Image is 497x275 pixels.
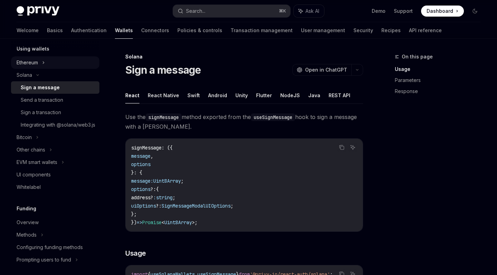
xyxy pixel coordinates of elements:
[208,87,227,103] button: Android
[17,6,59,16] img: dark logo
[131,178,153,184] span: message:
[17,158,57,166] div: EVM smart wallets
[192,219,195,226] span: >
[11,119,99,131] a: Integrating with @solana/web3.js
[395,75,486,86] a: Parameters
[150,153,153,159] span: ,
[280,87,300,103] button: NodeJS
[17,146,45,154] div: Other chains
[279,8,286,14] span: ⌘ K
[162,145,173,151] span: : ({
[131,194,153,201] span: address?
[17,256,71,264] div: Prompting users to fund
[11,106,99,119] a: Sign a transaction
[71,22,107,39] a: Authentication
[177,22,222,39] a: Policies & controls
[305,8,319,15] span: Ask AI
[231,203,233,209] span: ;
[395,86,486,97] a: Response
[11,168,99,181] a: UI components
[156,203,162,209] span: ?:
[131,203,156,209] span: uiOptions
[21,96,63,104] div: Send a transaction
[235,87,248,103] button: Unity
[156,186,159,192] span: {
[186,7,205,15] div: Search...
[153,178,181,184] span: Uint8Array
[372,8,386,15] a: Demo
[337,143,346,152] button: Copy the contents from the code block
[231,22,293,39] a: Transaction management
[131,169,142,176] span: }: {
[131,145,162,151] span: signMessage
[17,218,39,227] div: Overview
[173,5,290,17] button: Search...⌘K
[17,171,51,179] div: UI components
[195,219,197,226] span: ;
[17,71,32,79] div: Solana
[146,113,182,121] code: signMessage
[17,243,83,251] div: Configuring funding methods
[21,108,61,117] div: Sign a transaction
[11,181,99,193] a: Whitelabel
[125,112,363,131] span: Use the method exported from the hook to sign a message with a [PERSON_NAME].
[21,121,95,129] div: Integrating with @solana/web3.js
[47,22,63,39] a: Basics
[11,216,99,229] a: Overview
[308,87,320,103] button: Java
[409,22,442,39] a: API reference
[421,6,464,17] a: Dashboard
[137,219,142,226] span: =>
[17,133,32,141] div: Bitcoin
[131,153,150,159] span: message
[17,183,41,191] div: Whitelabel
[305,66,347,73] span: Open in ChatGPT
[251,113,295,121] code: useSignMessage
[141,22,169,39] a: Connectors
[181,178,184,184] span: ;
[402,53,433,61] span: On this page
[353,22,373,39] a: Security
[164,219,192,226] span: Uint8Array
[256,87,272,103] button: Flutter
[17,204,36,213] h5: Funding
[292,64,351,76] button: Open in ChatGPT
[395,64,486,75] a: Usage
[142,219,162,226] span: Promise
[11,94,99,106] a: Send a transaction
[131,219,137,226] span: })
[131,161,150,167] span: options
[115,22,133,39] a: Wallets
[394,8,413,15] a: Support
[348,143,357,152] button: Ask AI
[17,22,39,39] a: Welcome
[162,203,231,209] span: SignMessageModalUIOptions
[381,22,401,39] a: Recipes
[301,22,345,39] a: User management
[11,241,99,254] a: Configuring funding methods
[153,194,156,201] span: :
[294,5,324,17] button: Ask AI
[329,87,350,103] button: REST API
[17,231,37,239] div: Methods
[125,53,363,60] div: Solana
[125,64,201,76] h1: Sign a message
[187,87,200,103] button: Swift
[427,8,453,15] span: Dashboard
[17,58,38,67] div: Ethereum
[125,248,146,258] span: Usage
[156,194,173,201] span: string
[162,219,164,226] span: <
[131,211,137,217] span: };
[469,6,480,17] button: Toggle dark mode
[173,194,175,201] span: ;
[131,186,150,192] span: options
[21,83,60,92] div: Sign a message
[148,87,179,103] button: React Native
[11,81,99,94] a: Sign a message
[150,186,156,192] span: ?:
[125,87,139,103] button: React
